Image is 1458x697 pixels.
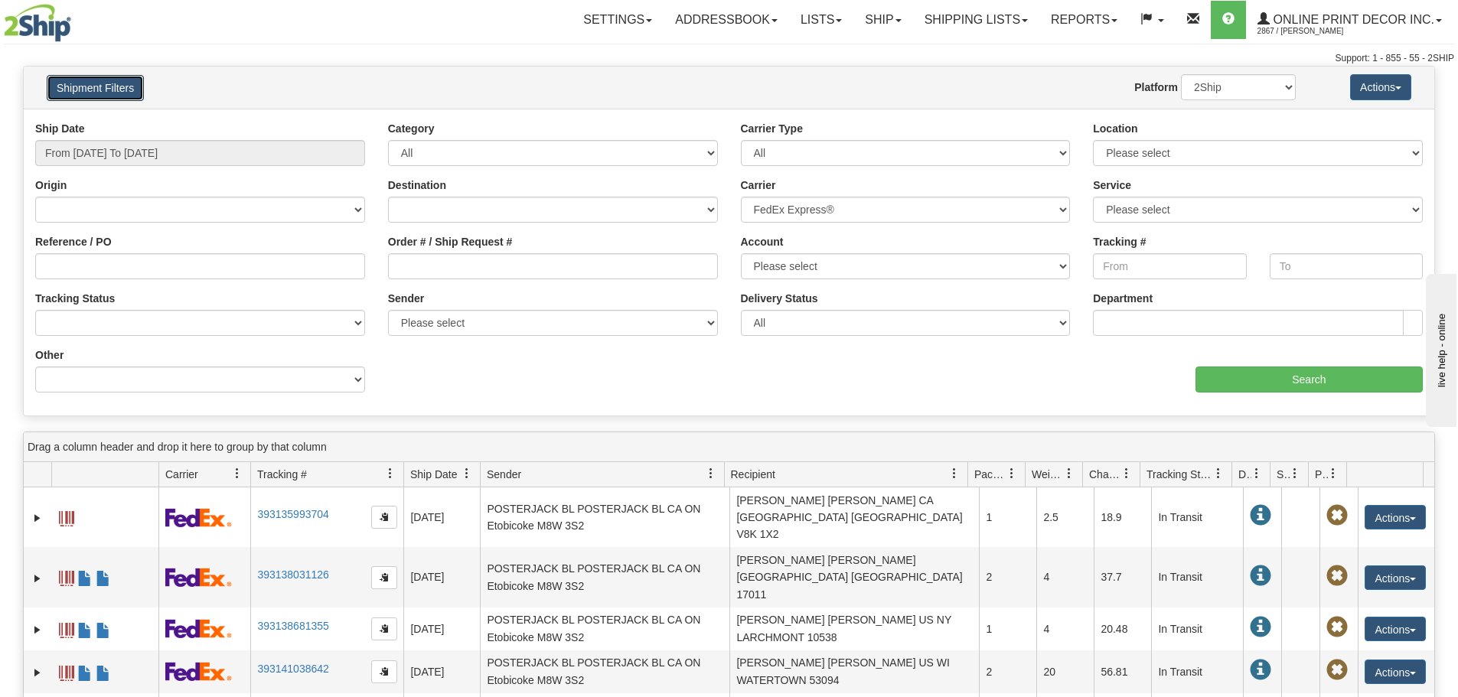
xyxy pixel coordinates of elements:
label: Location [1093,121,1137,136]
span: Ship Date [410,467,457,482]
span: Packages [974,467,1006,482]
span: Delivery Status [1238,467,1251,482]
label: Carrier [741,178,776,193]
span: Tracking # [257,467,307,482]
a: 393135993704 [257,508,328,520]
span: Pickup Not Assigned [1326,660,1348,681]
input: To [1270,253,1423,279]
button: Copy to clipboard [371,617,397,640]
td: [DATE] [403,650,480,693]
label: Sender [388,291,424,306]
a: USMCA CO [96,659,111,683]
span: In Transit [1250,617,1271,638]
label: Carrier Type [741,121,803,136]
td: [PERSON_NAME] [PERSON_NAME] [GEOGRAPHIC_DATA] [GEOGRAPHIC_DATA] 17011 [729,547,979,607]
img: 2 - FedEx Express® [165,662,232,681]
input: From [1093,253,1246,279]
button: Shipment Filters [47,75,144,101]
a: Lists [789,1,853,39]
label: Service [1093,178,1131,193]
a: Online Print Decor Inc. 2867 / [PERSON_NAME] [1246,1,1453,39]
span: Shipment Issues [1277,467,1290,482]
a: Tracking Status filter column settings [1205,461,1231,487]
button: Copy to clipboard [371,660,397,683]
img: 2 - FedEx Express® [165,568,232,587]
td: 1 [979,487,1036,547]
td: 2 [979,650,1036,693]
td: In Transit [1151,547,1243,607]
td: 2 [979,547,1036,607]
td: 37.7 [1094,547,1151,607]
label: Ship Date [35,121,85,136]
a: Tracking # filter column settings [377,461,403,487]
a: Ship Date filter column settings [454,461,480,487]
a: Expand [30,571,45,586]
td: [DATE] [403,607,480,650]
td: 56.81 [1094,650,1151,693]
td: POSTERJACK BL POSTERJACK BL CA ON Etobicoke M8W 3S2 [480,487,729,547]
td: 18.9 [1094,487,1151,547]
label: Other [35,347,64,363]
td: In Transit [1151,487,1243,547]
span: Pickup Not Assigned [1326,505,1348,526]
span: Sender [487,467,521,482]
td: 20 [1036,650,1094,693]
button: Copy to clipboard [371,566,397,589]
td: [PERSON_NAME] [PERSON_NAME] US WI WATERTOWN 53094 [729,650,979,693]
a: Settings [572,1,664,39]
td: POSTERJACK BL POSTERJACK BL CA ON Etobicoke M8W 3S2 [480,650,729,693]
label: Department [1093,291,1153,306]
button: Actions [1365,660,1426,684]
button: Copy to clipboard [371,506,397,529]
a: USMCA CO [96,616,111,640]
label: Platform [1134,80,1178,95]
a: Reports [1039,1,1129,39]
a: Addressbook [664,1,789,39]
span: Pickup Status [1315,467,1328,482]
a: 393141038642 [257,663,328,675]
button: Actions [1365,617,1426,641]
button: Actions [1365,565,1426,590]
label: Tracking Status [35,291,115,306]
span: Pickup Not Assigned [1326,565,1348,587]
button: Actions [1365,505,1426,529]
label: Tracking # [1093,234,1146,249]
a: Expand [30,510,45,526]
a: Commercial Invoice [77,616,93,640]
button: Actions [1350,74,1411,100]
img: 2 - FedEx Express® [165,508,232,527]
label: Account [741,234,784,249]
span: Online Print Decor Inc. [1270,13,1434,26]
span: Carrier [165,467,198,482]
a: Packages filter column settings [999,461,1025,487]
div: grid grouping header [24,432,1434,462]
span: Tracking Status [1147,467,1213,482]
a: Commercial Invoice [77,564,93,588]
div: live help - online [11,13,142,24]
span: Recipient [731,467,775,482]
span: In Transit [1250,505,1271,526]
a: 393138031126 [257,568,328,581]
td: POSTERJACK BL POSTERJACK BL CA ON Etobicoke M8W 3S2 [480,607,729,650]
a: Pickup Status filter column settings [1320,461,1346,487]
label: Order # / Ship Request # [388,234,513,249]
input: Search [1195,366,1423,392]
span: Pickup Not Assigned [1326,617,1348,638]
td: 4 [1036,547,1094,607]
td: [DATE] [403,487,480,547]
label: Origin [35,178,67,193]
span: Charge [1089,467,1121,482]
td: 1 [979,607,1036,650]
span: 2867 / [PERSON_NAME] [1257,24,1372,39]
a: 393138681355 [257,620,328,632]
a: Sender filter column settings [698,461,724,487]
td: 20.48 [1094,607,1151,650]
a: Commercial Invoice [77,659,93,683]
a: Shipment Issues filter column settings [1282,461,1308,487]
img: logo2867.jpg [4,4,71,42]
a: Label [59,564,74,588]
td: 2.5 [1036,487,1094,547]
a: Weight filter column settings [1056,461,1082,487]
span: In Transit [1250,565,1271,587]
a: Label [59,504,74,529]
